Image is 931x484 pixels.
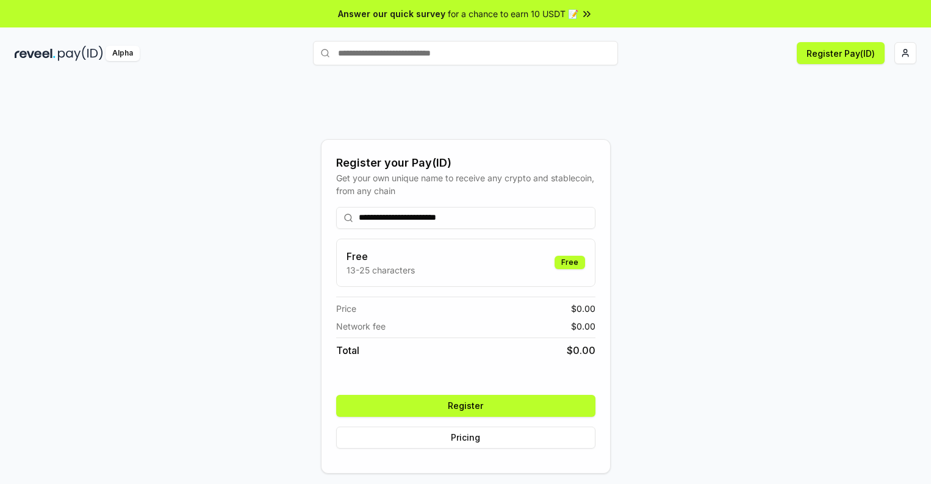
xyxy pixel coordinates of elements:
[336,154,595,172] div: Register your Pay(ID)
[567,343,595,358] span: $ 0.00
[448,7,578,20] span: for a chance to earn 10 USDT 📝
[15,46,56,61] img: reveel_dark
[555,256,585,269] div: Free
[336,172,595,197] div: Get your own unique name to receive any crypto and stablecoin, from any chain
[347,264,415,276] p: 13-25 characters
[797,42,885,64] button: Register Pay(ID)
[347,249,415,264] h3: Free
[338,7,445,20] span: Answer our quick survey
[336,427,595,449] button: Pricing
[571,320,595,333] span: $ 0.00
[336,302,356,315] span: Price
[336,395,595,417] button: Register
[336,343,359,358] span: Total
[58,46,103,61] img: pay_id
[571,302,595,315] span: $ 0.00
[106,46,140,61] div: Alpha
[336,320,386,333] span: Network fee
